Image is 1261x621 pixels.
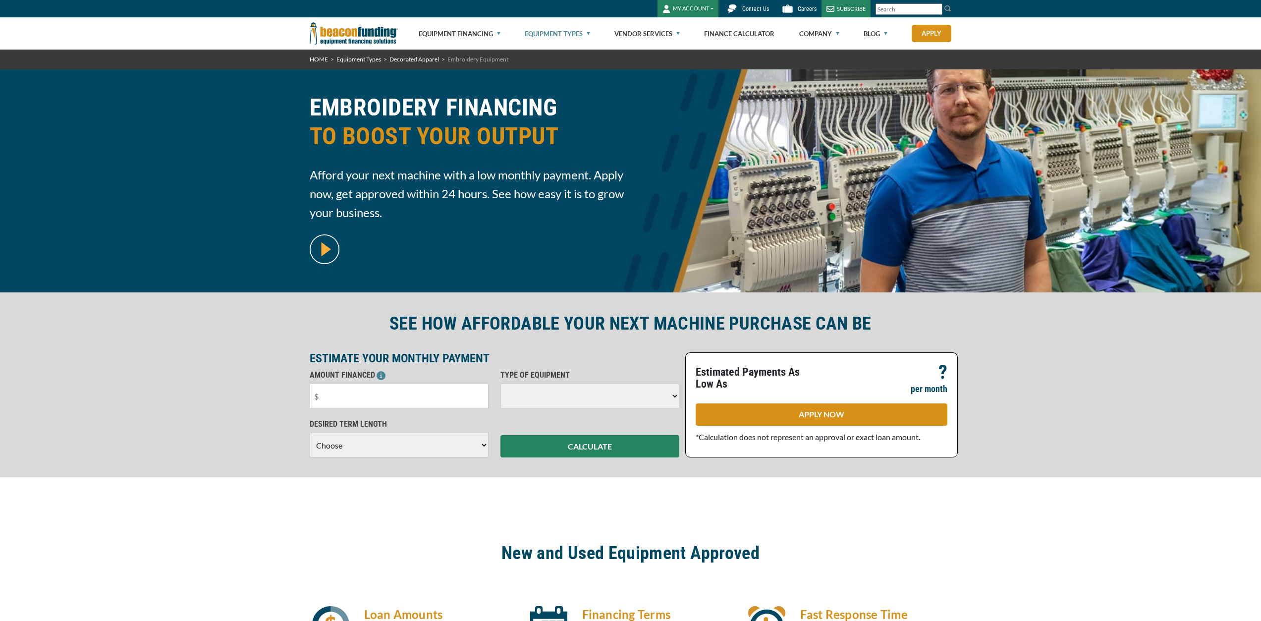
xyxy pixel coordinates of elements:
a: Decorated Apparel [389,56,439,63]
a: Equipment Types [525,18,590,50]
p: per month [911,383,947,395]
a: Blog [864,18,887,50]
a: APPLY NOW [696,403,947,426]
img: video modal pop-up play button [310,234,339,264]
p: TYPE OF EQUIPMENT [500,369,679,381]
a: Apply [912,25,951,42]
p: Estimated Payments As Low As [696,366,816,390]
a: Equipment Types [336,56,381,63]
input: Search [876,3,942,15]
a: Vendor Services [614,18,680,50]
a: HOME [310,56,328,63]
a: Equipment Financing [419,18,500,50]
span: TO BOOST YOUR OUTPUT [310,122,625,151]
p: DESIRED TERM LENGTH [310,418,489,430]
a: Company [799,18,839,50]
button: CALCULATE [500,435,679,457]
a: Finance Calculator [704,18,774,50]
p: AMOUNT FINANCED [310,369,489,381]
input: $ [310,384,489,408]
h2: New and Used Equipment Approved [310,542,952,565]
img: Beacon Funding Corporation logo [310,17,398,50]
a: Clear search text [932,5,940,13]
h2: SEE HOW AFFORDABLE YOUR NEXT MACHINE PURCHASE CAN BE [310,312,952,335]
img: Search [944,4,952,12]
span: *Calculation does not represent an approval or exact loan amount. [696,432,920,442]
span: Embroidery Equipment [447,56,508,63]
span: Contact Us [742,5,769,12]
p: ESTIMATE YOUR MONTHLY PAYMENT [310,352,679,364]
span: Afford your next machine with a low monthly payment. Apply now, get approved within 24 hours. See... [310,166,625,222]
h1: EMBROIDERY FINANCING [310,93,625,158]
span: Careers [798,5,817,12]
p: ? [938,366,947,378]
